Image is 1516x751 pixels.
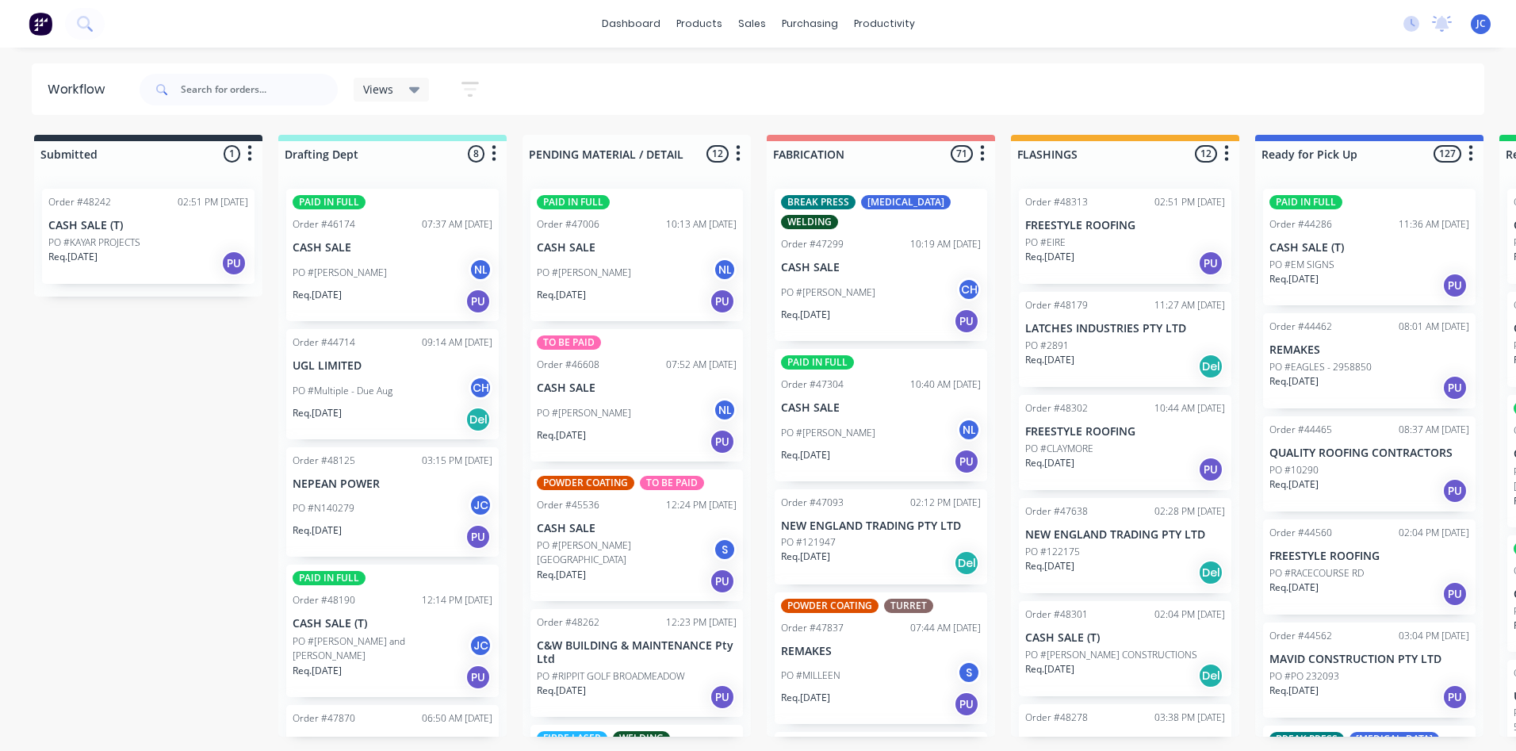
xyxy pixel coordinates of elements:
div: Order #48278 [1025,711,1088,725]
p: FREESTYLE ROOFING [1025,219,1225,232]
div: [MEDICAL_DATA] [1349,732,1439,746]
p: PO #Multiple - Due Aug [293,384,392,398]
p: PO #RACECOURSE RD [1269,566,1364,580]
div: PU [710,429,735,454]
div: PU [1198,251,1223,276]
div: POWDER COATING [781,599,879,613]
div: Del [1198,354,1223,379]
p: CASH SALE [537,241,737,255]
div: Order #44286 [1269,217,1332,232]
div: FIBRE LASER [537,731,607,745]
p: PO #EAGLES - 2958850 [1269,360,1372,374]
div: Order #46608 [537,358,599,372]
div: Order #48262 [537,615,599,630]
div: NL [469,258,492,282]
p: PO #KAYAR PROJECTS [48,236,140,250]
div: Order #47006 [537,217,599,232]
p: Req. [DATE] [1269,580,1319,595]
p: Req. [DATE] [1025,456,1074,470]
p: PO #10290 [1269,463,1319,477]
div: PU [1442,478,1468,504]
div: 10:13 AM [DATE] [666,217,737,232]
p: Req. [DATE] [1025,250,1074,264]
p: CASH SALE [537,381,737,395]
div: PAID IN FULLOrder #4428611:36 AM [DATE]CASH SALE (T)PO #EM SIGNSReq.[DATE]PU [1263,189,1476,305]
p: Req. [DATE] [1269,684,1319,698]
div: PU [710,289,735,314]
p: FREESTYLE ROOFING [1025,425,1225,439]
div: products [668,12,730,36]
p: REMAKES [1269,343,1469,357]
div: 12:14 PM [DATE] [422,593,492,607]
p: Req. [DATE] [781,448,830,462]
p: PO #PO 232093 [1269,669,1339,684]
div: Del [1198,663,1223,688]
div: Order #4812503:15 PM [DATE]NEPEAN POWERPO #N140279JCReq.[DATE]PU [286,447,499,558]
p: Req. [DATE] [1025,662,1074,676]
div: Order #47093 [781,496,844,510]
div: PAID IN FULLOrder #4730410:40 AM [DATE]CASH SALEPO #[PERSON_NAME]NLReq.[DATE]PU [775,349,987,481]
div: NL [713,258,737,282]
div: 02:51 PM [DATE] [1154,195,1225,209]
p: CASH SALE (T) [1025,631,1225,645]
div: NL [957,418,981,442]
div: PAID IN FULLOrder #4819012:14 PM [DATE]CASH SALE (T)PO #[PERSON_NAME] and [PERSON_NAME]JCReq.[DAT... [286,565,499,697]
div: CH [957,278,981,301]
p: CASH SALE [781,401,981,415]
div: Order #4471409:14 AM [DATE]UGL LIMITEDPO #Multiple - Due AugCHReq.[DATE]Del [286,329,499,439]
div: WELDING [781,215,838,229]
p: PO #N140279 [293,501,354,515]
div: 06:50 AM [DATE] [422,711,492,726]
div: 10:44 AM [DATE] [1154,401,1225,416]
div: 10:40 AM [DATE] [910,377,981,392]
p: PO #[PERSON_NAME] [537,266,631,280]
p: Req. [DATE] [781,308,830,322]
div: Order #48242 [48,195,111,209]
div: 08:01 AM [DATE] [1399,320,1469,334]
img: Factory [29,12,52,36]
div: PU [1198,457,1223,482]
p: MAVID CONSTRUCTION PTY LTD [1269,653,1469,666]
p: CASH SALE [781,261,981,274]
p: CASH SALE (T) [48,219,248,232]
div: Del [1198,560,1223,585]
p: Req. [DATE] [781,691,830,705]
div: PU [465,524,491,550]
div: 02:28 PM [DATE] [1154,504,1225,519]
div: 10:19 AM [DATE] [910,237,981,251]
p: Req. [DATE] [293,523,342,538]
p: PO #[PERSON_NAME] CONSTRUCTIONS [1025,648,1197,662]
div: Order #48125 [293,454,355,468]
div: Order #4456002:04 PM [DATE]FREESTYLE ROOFINGPO #RACECOURSE RDReq.[DATE]PU [1263,519,1476,615]
div: PU [710,569,735,594]
div: WELDING [613,731,670,745]
p: NEW ENGLAND TRADING PTY LTD [781,519,981,533]
p: Req. [DATE] [537,684,586,698]
p: Req. [DATE] [1025,559,1074,573]
div: JC [469,634,492,657]
div: PU [1442,581,1468,607]
div: POWDER COATINGTURRETOrder #4783707:44 AM [DATE]REMAKESPO #MILLEENSReq.[DATE]PU [775,592,987,725]
p: Req. [DATE] [1025,353,1074,367]
div: Order #44714 [293,335,355,350]
div: 02:04 PM [DATE] [1154,607,1225,622]
p: PO #[PERSON_NAME] [781,285,875,300]
a: dashboard [594,12,668,36]
div: TO BE PAID [640,476,704,490]
div: POWDER COATING [537,476,634,490]
div: 02:51 PM [DATE] [178,195,248,209]
div: 12:24 PM [DATE] [666,498,737,512]
div: POWDER COATINGTO BE PAIDOrder #4553612:24 PM [DATE]CASH SALEPO #[PERSON_NAME][GEOGRAPHIC_DATA]SRe... [530,469,743,602]
p: PO #122175 [1025,545,1080,559]
span: Views [363,81,393,98]
div: Order #4824202:51 PM [DATE]CASH SALE (T)PO #KAYAR PROJECTSReq.[DATE]PU [42,189,255,284]
div: PU [1442,684,1468,710]
p: Req. [DATE] [293,406,342,420]
p: Req. [DATE] [48,250,98,264]
p: FREESTYLE ROOFING [1269,550,1469,563]
div: BREAK PRESS [781,195,856,209]
div: Order #44462 [1269,320,1332,334]
div: 03:38 PM [DATE] [1154,711,1225,725]
p: PO #[PERSON_NAME] [537,406,631,420]
p: Req. [DATE] [1269,477,1319,492]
